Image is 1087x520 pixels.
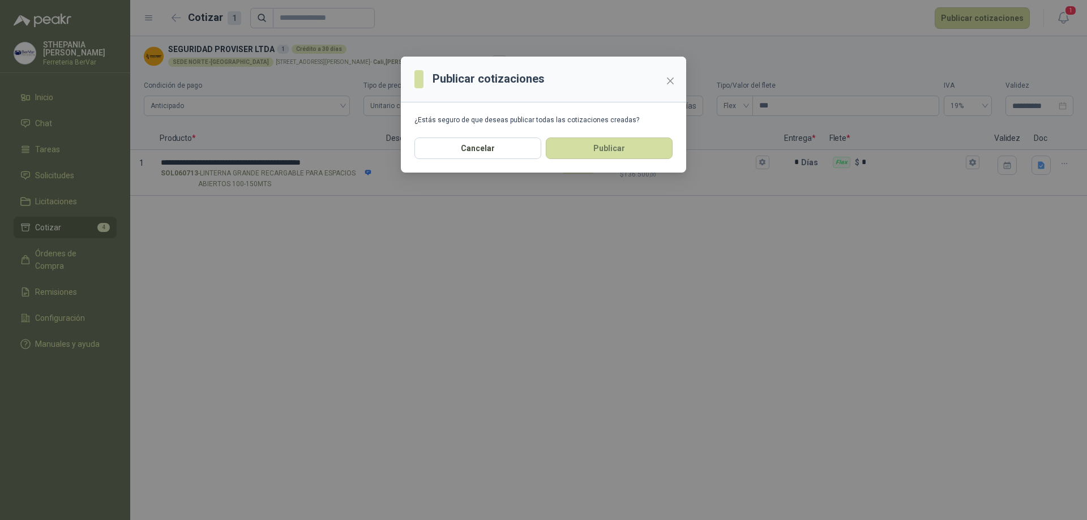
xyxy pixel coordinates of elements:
h3: Publicar cotizaciones [433,70,545,88]
div: ¿Estás seguro de que deseas publicar todas las cotizaciones creadas? [414,116,673,124]
button: Cancelar [414,137,541,159]
button: Publicar [546,137,673,159]
span: close [666,76,675,85]
button: Close [661,72,679,90]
